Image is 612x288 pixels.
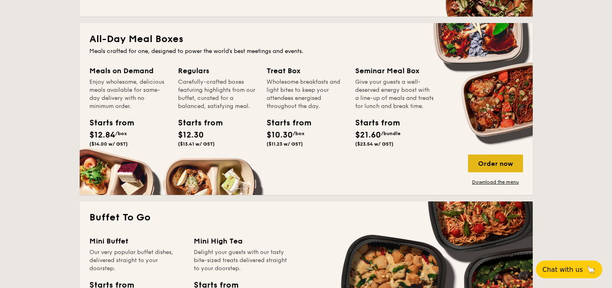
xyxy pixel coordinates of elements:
[468,179,523,185] a: Download the menu
[355,65,434,76] div: Seminar Meal Box
[89,47,523,55] div: Meals crafted for one, designed to power the world's best meetings and events.
[468,155,523,172] div: Order now
[89,248,184,273] div: Our very popular buffet dishes, delivered straight to your doorstep.
[355,141,394,147] span: ($23.54 w/ GST)
[542,266,583,273] span: Chat with us
[381,131,400,136] span: /bundle
[178,65,257,76] div: Regulars
[355,78,434,110] div: Give your guests a well-deserved energy boost with a line-up of meals and treats for lunch and br...
[586,265,596,274] span: 🦙
[89,33,523,46] h2: All-Day Meal Boxes
[89,65,168,76] div: Meals on Demand
[355,130,381,140] span: $21.60
[267,65,345,76] div: Treat Box
[194,235,288,247] div: Mini High Tea
[89,235,184,247] div: Mini Buffet
[178,78,257,110] div: Carefully-crafted boxes featuring highlights from our buffet, curated for a balanced, satisfying ...
[194,248,288,273] div: Delight your guests with our tasty bite-sized treats delivered straight to your doorstep.
[178,117,214,129] div: Starts from
[267,141,303,147] span: ($11.23 w/ GST)
[89,117,126,129] div: Starts from
[293,131,305,136] span: /box
[178,141,215,147] span: ($13.41 w/ GST)
[267,117,303,129] div: Starts from
[89,211,523,224] h2: Buffet To Go
[89,141,128,147] span: ($14.00 w/ GST)
[89,78,168,110] div: Enjoy wholesome, delicious meals available for same-day delivery with no minimum order.
[355,117,392,129] div: Starts from
[89,130,115,140] span: $12.84
[178,130,204,140] span: $12.30
[267,130,293,140] span: $10.30
[536,260,602,278] button: Chat with us🦙
[267,78,345,110] div: Wholesome breakfasts and light bites to keep your attendees energised throughout the day.
[115,131,127,136] span: /box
